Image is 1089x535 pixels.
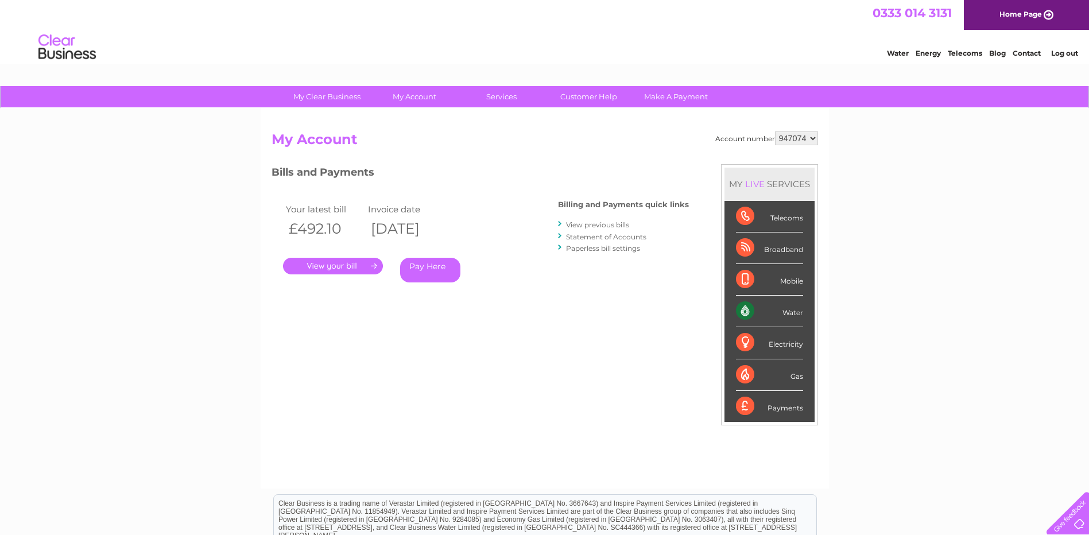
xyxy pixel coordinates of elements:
[283,217,366,241] th: £492.10
[272,164,689,184] h3: Bills and Payments
[724,168,815,200] div: MY SERVICES
[948,49,982,57] a: Telecoms
[365,217,448,241] th: [DATE]
[274,6,816,56] div: Clear Business is a trading name of Verastar Limited (registered in [GEOGRAPHIC_DATA] No. 3667643...
[38,30,96,65] img: logo.png
[1013,49,1041,57] a: Contact
[989,49,1006,57] a: Blog
[715,131,818,145] div: Account number
[280,86,374,107] a: My Clear Business
[916,49,941,57] a: Energy
[887,49,909,57] a: Water
[566,220,629,229] a: View previous bills
[736,264,803,296] div: Mobile
[736,391,803,422] div: Payments
[1051,49,1078,57] a: Log out
[367,86,462,107] a: My Account
[283,201,366,217] td: Your latest bill
[743,179,767,189] div: LIVE
[365,201,448,217] td: Invoice date
[541,86,636,107] a: Customer Help
[272,131,818,153] h2: My Account
[736,296,803,327] div: Water
[873,6,952,20] a: 0333 014 3131
[454,86,549,107] a: Services
[566,244,640,253] a: Paperless bill settings
[566,232,646,241] a: Statement of Accounts
[283,258,383,274] a: .
[558,200,689,209] h4: Billing and Payments quick links
[736,201,803,232] div: Telecoms
[736,232,803,264] div: Broadband
[736,327,803,359] div: Electricity
[400,258,460,282] a: Pay Here
[736,359,803,391] div: Gas
[629,86,723,107] a: Make A Payment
